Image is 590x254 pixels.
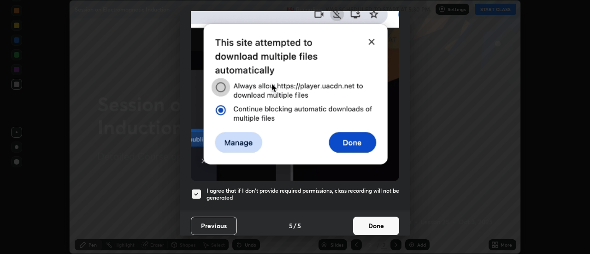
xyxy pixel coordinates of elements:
[297,221,301,230] h4: 5
[289,221,293,230] h4: 5
[294,221,296,230] h4: /
[353,217,399,235] button: Done
[206,187,399,201] h5: I agree that if I don't provide required permissions, class recording will not be generated
[191,217,237,235] button: Previous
